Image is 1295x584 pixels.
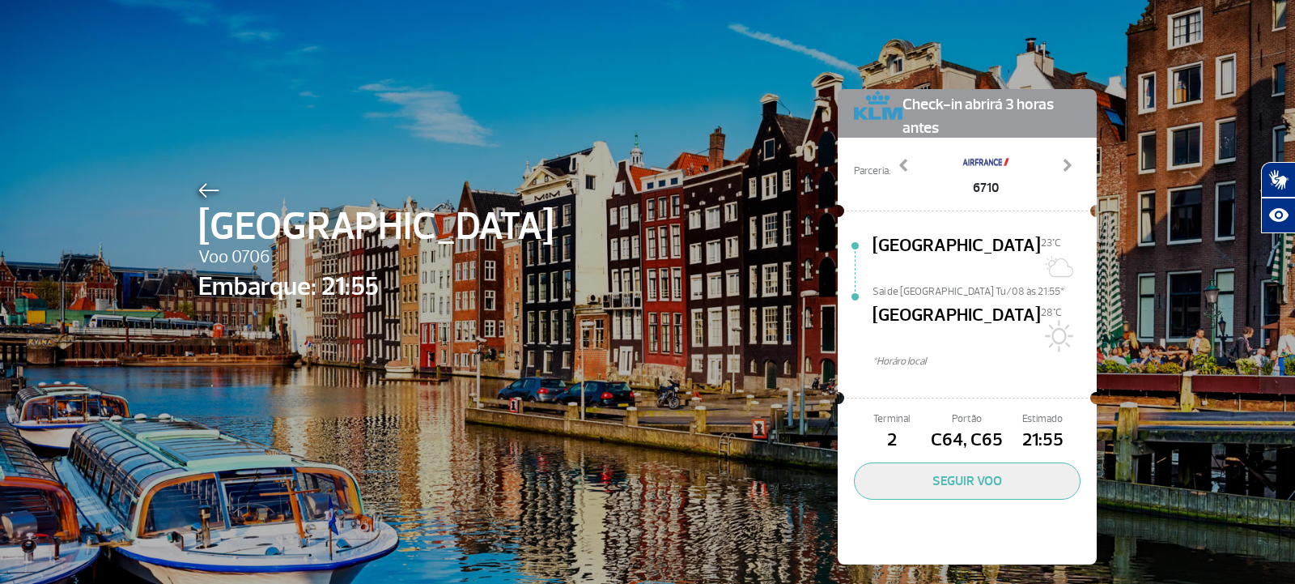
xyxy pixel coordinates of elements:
span: [GEOGRAPHIC_DATA] [198,198,554,256]
span: 2 [854,427,929,454]
span: Check-in abrirá 3 horas antes [902,89,1081,140]
span: Sai de [GEOGRAPHIC_DATA] Tu/08 às 21:55* [873,284,1097,296]
div: Plugin de acessibilidade da Hand Talk. [1261,162,1295,233]
span: 21:55 [1005,427,1081,454]
button: Abrir recursos assistivos. [1261,198,1295,233]
span: 6710 [962,178,1010,198]
span: 23°C [1041,237,1061,249]
span: C64, C65 [929,427,1004,454]
button: Abrir tradutor de língua de sinais. [1261,162,1295,198]
img: Sol com muitas nuvens [1041,250,1073,283]
span: *Horáro local [873,354,1097,369]
span: Portão [929,411,1004,427]
img: Sol [1041,320,1073,352]
span: Embarque: 21:55 [198,267,554,306]
span: Parceria: [854,164,890,179]
span: Estimado [1005,411,1081,427]
span: [GEOGRAPHIC_DATA] [873,302,1041,354]
span: Voo 0706 [198,244,554,271]
button: SEGUIR VOO [854,463,1081,500]
span: Terminal [854,411,929,427]
span: 28°C [1041,306,1062,319]
span: [GEOGRAPHIC_DATA] [873,232,1041,284]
